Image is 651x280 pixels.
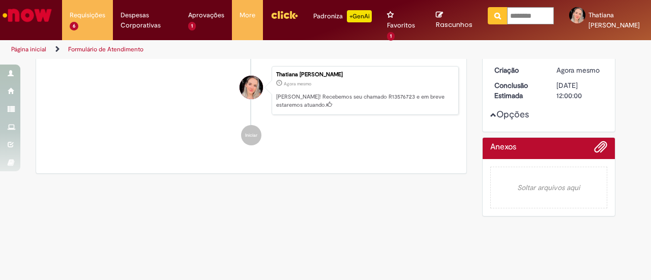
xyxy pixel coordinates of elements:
[44,66,459,115] li: Thatiana Vitorino Castro Pereira
[240,10,255,20] span: More
[387,32,395,41] span: 1
[347,10,372,22] p: +GenAi
[68,45,143,53] a: Formulário de Atendimento
[313,10,372,22] div: Padroniza
[44,56,459,155] ul: Histórico de tíquete
[121,10,173,30] span: Despesas Corporativas
[556,66,600,75] time: 29/09/2025 12:58:46
[556,80,604,101] div: [DATE] 12:00:00
[70,22,78,30] span: 6
[436,20,472,29] span: Rascunhos
[240,76,263,99] div: Thatiana Vitorino Castro Pereira
[594,140,607,159] button: Adicionar anexos
[387,20,415,30] span: Favoritos
[284,81,311,87] time: 29/09/2025 12:58:46
[436,11,472,29] a: Rascunhos
[284,81,311,87] span: Agora mesmo
[8,40,426,59] ul: Trilhas de página
[70,10,105,20] span: Requisições
[271,7,298,22] img: click_logo_yellow_360x200.png
[188,10,224,20] span: Aprovações
[11,45,46,53] a: Página inicial
[276,72,453,78] div: Thatiana [PERSON_NAME]
[556,65,604,75] div: 29/09/2025 12:58:46
[487,65,549,75] dt: Criação
[490,167,608,208] em: Soltar arquivos aqui
[276,93,453,109] p: [PERSON_NAME]! Recebemos seu chamado R13576723 e em breve estaremos atuando.
[488,7,508,24] button: Pesquisar
[588,11,640,29] span: Thatiana [PERSON_NAME]
[556,66,600,75] span: Agora mesmo
[1,5,53,25] img: ServiceNow
[487,80,549,101] dt: Conclusão Estimada
[490,143,516,152] h2: Anexos
[188,22,196,30] span: 1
